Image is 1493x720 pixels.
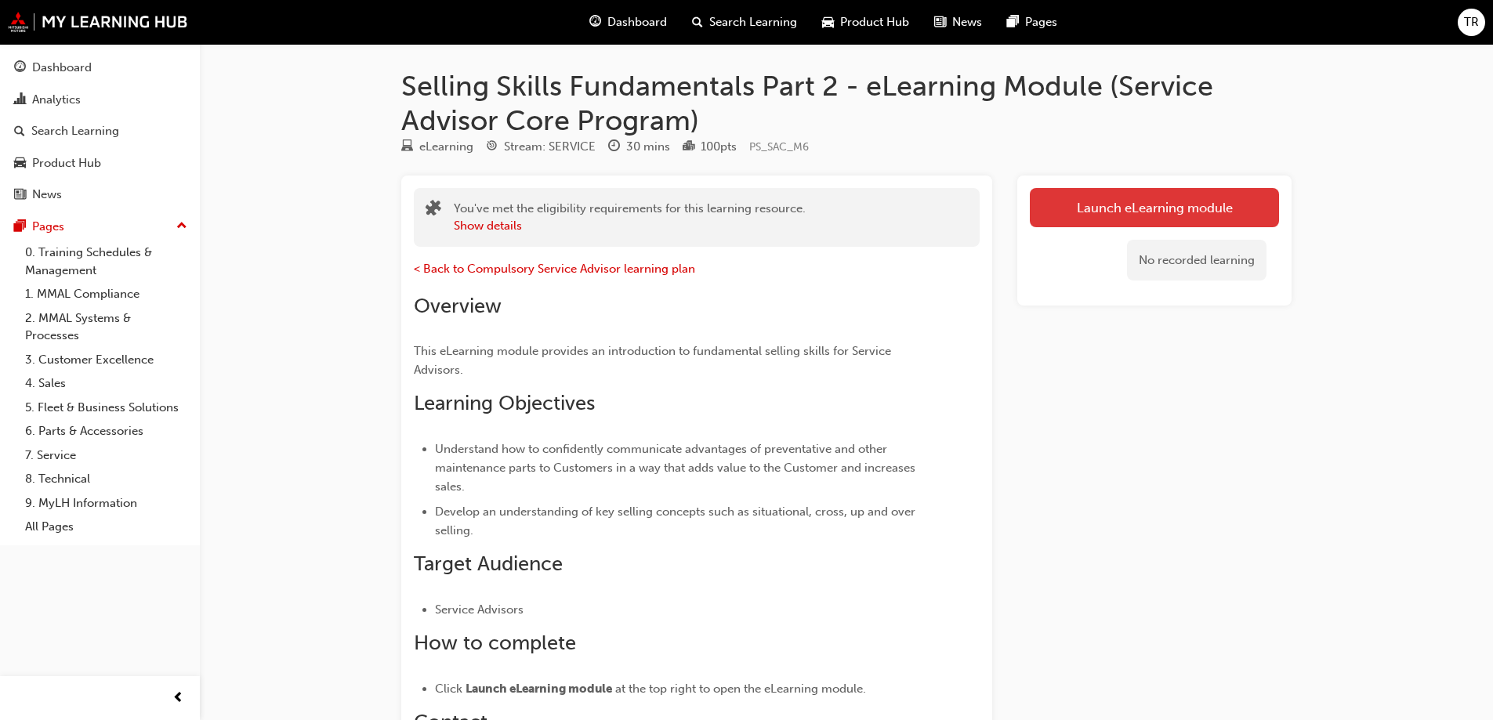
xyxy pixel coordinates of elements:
[6,117,194,146] a: Search Learning
[701,138,737,156] div: 100 pts
[19,371,194,396] a: 4. Sales
[32,186,62,204] div: News
[414,391,595,415] span: Learning Objectives
[840,13,909,31] span: Product Hub
[504,138,596,156] div: Stream: SERVICE
[607,13,667,31] span: Dashboard
[6,85,194,114] a: Analytics
[615,682,866,696] span: at the top right to open the eLearning module.
[486,137,596,157] div: Stream
[414,262,695,276] a: < Back to Compulsory Service Advisor learning plan
[6,53,194,82] a: Dashboard
[19,515,194,539] a: All Pages
[454,217,522,235] button: Show details
[1458,9,1485,36] button: TR
[679,6,810,38] a: search-iconSearch Learning
[749,140,809,154] span: Learning resource code
[14,188,26,202] span: news-icon
[486,140,498,154] span: target-icon
[32,59,92,77] div: Dashboard
[19,306,194,348] a: 2. MMAL Systems & Processes
[19,241,194,282] a: 0. Training Schedules & Management
[1025,13,1057,31] span: Pages
[19,348,194,372] a: 3. Customer Excellence
[810,6,922,38] a: car-iconProduct Hub
[31,122,119,140] div: Search Learning
[8,12,188,32] img: mmal
[6,180,194,209] a: News
[419,138,473,156] div: eLearning
[692,13,703,32] span: search-icon
[414,294,502,318] span: Overview
[626,138,670,156] div: 30 mins
[19,491,194,516] a: 9. MyLH Information
[6,212,194,241] button: Pages
[14,125,25,139] span: search-icon
[414,631,576,655] span: How to complete
[414,552,563,576] span: Target Audience
[589,13,601,32] span: guage-icon
[435,505,919,537] span: Develop an understanding of key selling concepts such as situational, cross, up and over selling.
[577,6,679,38] a: guage-iconDashboard
[608,137,670,157] div: Duration
[709,13,797,31] span: Search Learning
[14,93,26,107] span: chart-icon
[19,443,194,468] a: 7. Service
[1127,240,1267,281] div: No recorded learning
[683,137,737,157] div: Points
[414,344,894,377] span: This eLearning module provides an introduction to fundamental selling skills for Service Advisors.
[683,140,694,154] span: podium-icon
[934,13,946,32] span: news-icon
[19,396,194,420] a: 5. Fleet & Business Solutions
[19,419,194,443] a: 6. Parts & Accessories
[435,602,524,617] span: Service Advisors
[172,689,184,708] span: prev-icon
[401,137,473,157] div: Type
[19,467,194,491] a: 8. Technical
[454,200,806,235] div: You've met the eligibility requirements for this learning resource.
[1464,13,1479,31] span: TR
[822,13,834,32] span: car-icon
[401,140,413,154] span: learningResourceType_ELEARNING-icon
[32,154,101,172] div: Product Hub
[19,282,194,306] a: 1. MMAL Compliance
[922,6,995,38] a: news-iconNews
[14,61,26,75] span: guage-icon
[401,69,1292,137] h1: Selling Skills Fundamentals Part 2 - eLearning Module (Service Advisor Core Program)
[1007,13,1019,32] span: pages-icon
[14,220,26,234] span: pages-icon
[6,50,194,212] button: DashboardAnalyticsSearch LearningProduct HubNews
[14,157,26,171] span: car-icon
[32,218,64,236] div: Pages
[608,140,620,154] span: clock-icon
[6,149,194,178] a: Product Hub
[466,682,612,696] span: Launch eLearning module
[952,13,982,31] span: News
[995,6,1070,38] a: pages-iconPages
[435,442,919,494] span: Understand how to confidently communicate advantages of preventative and other maintenance parts ...
[435,682,462,696] span: Click
[32,91,81,109] div: Analytics
[426,201,441,219] span: puzzle-icon
[176,216,187,237] span: up-icon
[1030,188,1279,227] a: Launch eLearning module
